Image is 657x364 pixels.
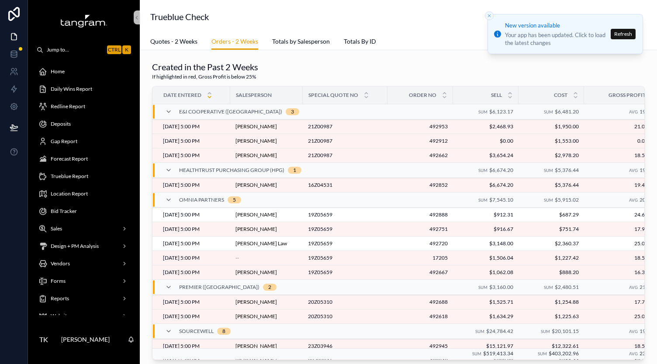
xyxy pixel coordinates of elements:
[472,352,481,357] small: Sum
[163,226,200,233] span: [DATE] 5:00 PM
[163,137,200,144] span: [DATE] 5:00 PM
[409,92,436,99] span: Order No
[60,14,107,28] img: App logo
[478,110,488,114] small: Sum
[393,343,448,350] span: 492945
[123,46,130,53] span: K
[51,295,69,302] span: Reports
[163,343,200,350] span: [DATE] 5:00 PM
[235,343,277,350] span: [PERSON_NAME]
[51,173,88,180] span: Trueblue Report
[272,37,330,46] span: Totals by Salesperson
[489,167,513,173] span: $6,674.20
[524,137,579,144] span: $1,553.00
[544,110,553,114] small: Sum
[33,42,135,58] button: Jump to...CtrlK
[235,269,277,276] a: [PERSON_NAME]
[211,37,258,46] span: Orders - 2 Weeks
[458,343,513,350] span: $15,121.97
[629,168,638,173] small: Avg
[609,92,646,99] span: Gross Profit
[344,34,376,51] a: Totals By ID
[584,343,652,350] span: 18.51%
[458,152,513,159] span: $3,654.24
[489,284,513,290] span: $3,160.00
[222,328,225,335] div: 8
[478,168,488,173] small: Sum
[458,123,513,130] span: $2,468.93
[524,240,579,247] span: $2,360.37
[163,182,200,189] span: [DATE] 5:00 PM
[393,137,448,144] span: 492912
[629,285,638,290] small: Avg
[308,123,332,130] span: 21Z00987
[308,313,332,320] span: 20Z05310
[33,99,135,114] a: Redline Report
[235,182,277,189] span: [PERSON_NAME]
[308,182,332,189] span: 16Z04531
[584,313,652,320] span: 25.01%
[179,167,284,174] span: Healthtrust Purchasing Group (HPG)
[51,103,85,110] span: Redline Report
[544,198,553,203] small: Sum
[235,299,277,306] span: [PERSON_NAME]
[308,299,332,306] span: 20Z05310
[505,31,608,47] div: Your app has been updated. Click to load the latest changes
[163,240,200,247] span: [DATE] 5:00 PM
[584,182,652,189] span: 19.44%
[308,152,332,159] span: 21Z00987
[584,211,652,218] span: 24.66%
[538,352,547,357] small: Sum
[235,152,277,159] span: [PERSON_NAME]
[393,240,448,247] span: 492720
[33,168,135,184] a: Trueblue Report
[483,350,513,357] span: $519,413.34
[150,10,209,23] h1: Trueblue Check
[235,123,277,130] a: [PERSON_NAME]
[51,190,88,197] span: Location Report
[458,269,513,276] span: $1,062.08
[640,328,657,334] span: 19.43%
[33,221,135,237] a: Sales
[235,240,287,247] a: [PERSON_NAME] Law
[458,137,513,144] span: $0.00
[524,254,579,261] span: $1,227.42
[393,254,448,261] span: 17205
[640,284,657,290] span: 21.38%
[33,81,135,97] a: Daily Wins Report
[28,58,140,315] div: scrollable content
[584,123,652,130] span: 21.02%
[458,226,513,233] span: $916.67
[393,299,448,306] span: 492688
[51,243,99,250] span: Design + PM Analysis
[33,203,135,219] a: Bid Tracker
[486,328,513,334] span: $24,784.42
[179,284,259,291] span: Premier ([GEOGRAPHIC_DATA])
[308,92,358,99] span: Special Quote No
[33,291,135,306] a: Reports
[393,226,448,233] span: 492751
[107,45,121,54] span: Ctrl
[51,138,77,145] span: Gap Report
[163,299,200,306] span: [DATE] 5:00 PM
[236,92,272,99] span: Salesperson
[33,151,135,167] a: Forecast Report
[211,34,258,50] a: Orders - 2 Weeks
[291,108,294,115] div: 3
[152,61,258,73] h1: Created in the Past 2 Weeks
[489,196,513,203] span: $7,545.10
[629,110,638,114] small: Avg
[235,313,277,320] a: [PERSON_NAME]
[640,167,657,173] span: 19.44%
[163,152,200,159] span: [DATE] 5:00 PM
[555,284,579,290] span: $2,480.51
[478,285,488,290] small: Sum
[163,92,201,99] span: Date Entered
[235,137,277,144] a: [PERSON_NAME]
[308,211,332,218] span: 19Z05659
[235,254,239,261] span: --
